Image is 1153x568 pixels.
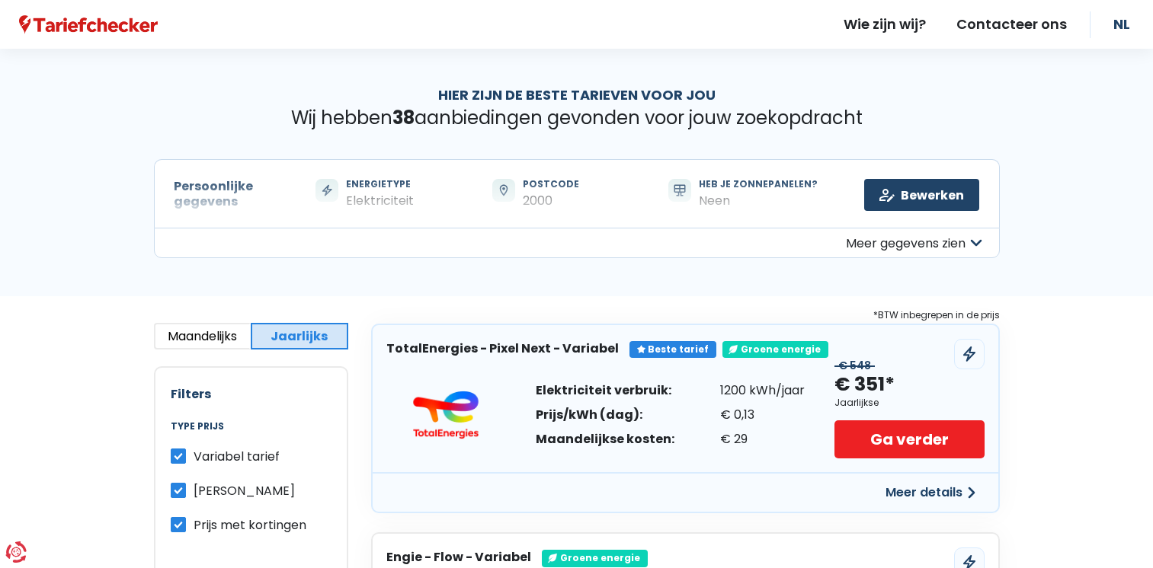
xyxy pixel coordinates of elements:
div: € 351* [834,372,895,397]
legend: Type prijs [171,421,331,447]
div: Elektriciteit verbruik: [536,385,674,397]
span: Prijs met kortingen [194,516,306,534]
button: Maandelijks [154,323,251,349]
h2: Filters [171,387,331,401]
div: € 29 [720,433,805,445]
p: Wij hebben aanbiedingen gevonden voor jouw zoekopdracht [154,107,1000,129]
h3: TotalEnergies - Pixel Next - Variabel [386,341,619,356]
button: Meer details [876,479,985,506]
div: Beste tarief [629,341,716,358]
div: 1200 kWh/jaar [720,385,805,397]
div: € 0,13 [720,409,805,421]
div: € 548 [834,359,875,372]
div: Prijs/kWh (dag): [536,409,674,421]
a: Bewerken [864,179,979,211]
span: [PERSON_NAME] [194,482,295,499]
span: 38 [392,105,415,130]
a: Tariefchecker [19,14,158,34]
div: Jaarlijkse [834,397,879,408]
div: Maandelijkse kosten: [536,433,674,445]
div: Groene energie [542,550,648,566]
div: *BTW inbegrepen in de prijs [371,307,1000,324]
img: TotalEnergies [400,391,492,439]
div: Groene energie [722,341,828,358]
span: Variabel tarief [194,448,280,465]
h1: Hier zijn de beste tarieven voor jou [154,87,1000,104]
button: Jaarlijks [251,323,348,349]
img: Tariefchecker logo [19,15,158,34]
h3: Engie - Flow - Variabel [386,550,531,564]
a: Ga verder [834,420,984,458]
button: Meer gegevens zien [154,228,1000,258]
